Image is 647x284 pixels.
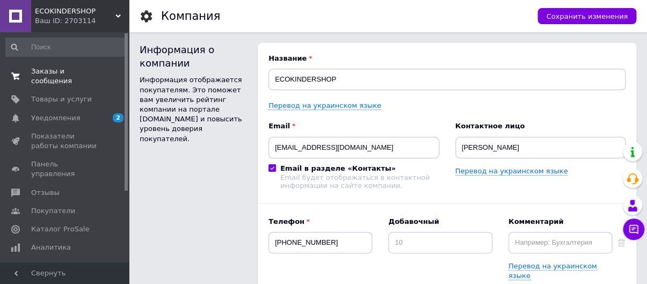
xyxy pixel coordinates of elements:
[31,243,71,252] span: Аналитика
[11,50,345,89] p: – первый в [GEOGRAPHIC_DATA] магазин эко товаров для детей. Продукция Ecokindershop – это надежна...
[31,94,92,104] span: Товары и услуги
[508,232,612,253] input: Например: Бухгалтерия
[161,10,220,23] h1: Компания
[31,206,75,216] span: Покупатели
[623,219,644,240] button: Чат с покупателем
[280,173,439,190] div: Email будет отображаться в контактной информации на сайте компании.
[268,137,439,158] input: Электронный адрес
[31,224,89,234] span: Каталог ProSale
[280,164,396,172] b: Email в разделе «Контакты»
[31,67,99,86] span: Заказы и сообщения
[31,188,60,198] span: Отзывы
[455,167,568,176] a: Перевод на украинском языке
[140,43,247,70] div: Информация о компании
[140,75,247,143] div: Информация отображается покупателям. Это поможет вам увеличить рейтинг компании на портале [DOMAI...
[268,121,439,131] b: Email
[104,102,252,133] a: Что говорят клиенты о нас?!
[268,101,381,110] a: Перевод на украинском языке
[508,262,597,280] a: Перевод на украинском языке
[455,121,626,131] b: Контактное лицо
[268,54,626,63] b: Название
[388,232,492,253] input: 10
[31,113,80,123] span: Уведомления
[388,217,492,227] b: Добавочный
[5,38,126,57] input: Поиск
[31,159,99,179] span: Панель управления
[121,21,235,35] span: Ecokindershop
[537,8,636,24] button: Сохранить изменения
[268,232,372,253] input: +38 096 0000000
[268,69,626,90] input: Название вашей компании
[113,113,123,122] span: 2
[508,217,612,227] b: Комментарий
[268,217,372,227] b: Телефон
[35,16,129,26] div: Ваш ID: 2703114
[546,12,628,20] span: Сохранить изменения
[31,132,99,151] span: Показатели работы компании
[35,6,115,16] span: ECOKINDERSHOP
[455,137,626,158] input: ФИО
[31,261,99,280] span: Инструменты вебмастера и SEO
